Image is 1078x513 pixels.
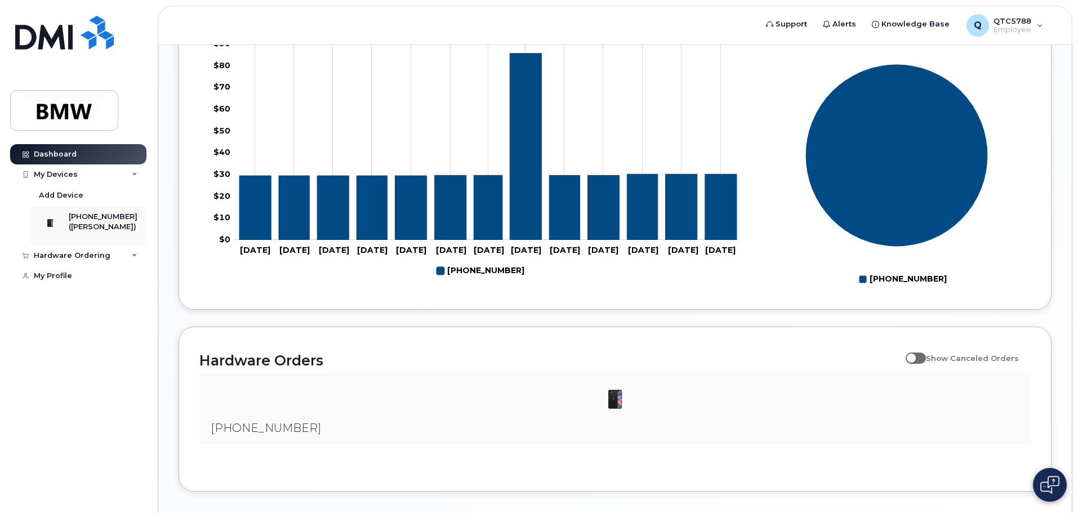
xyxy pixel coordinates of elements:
a: Knowledge Base [864,13,957,35]
g: Legend [436,261,524,280]
tspan: $80 [213,60,230,70]
h2: Hardware Orders [199,352,900,369]
tspan: [DATE] [279,245,310,255]
tspan: [DATE] [240,245,270,255]
tspan: $90 [213,38,230,48]
tspan: [DATE] [319,245,349,255]
div: QTC5788 [959,14,1051,37]
tspan: [DATE] [628,245,658,255]
g: 864-279-4157 [436,261,524,280]
tspan: [DATE] [474,245,504,255]
span: [PHONE_NUMBER] [211,421,321,435]
tspan: [DATE] [705,245,736,255]
a: Support [758,13,815,35]
span: Alerts [832,19,856,30]
img: Open chat [1040,476,1059,494]
tspan: $30 [213,169,230,179]
tspan: $10 [213,212,230,222]
tspan: $50 [213,125,230,135]
img: iPhone_11.jpg [604,388,626,411]
tspan: [DATE] [511,245,541,255]
span: Show Canceled Orders [926,354,1019,363]
input: Show Canceled Orders [906,347,915,356]
tspan: [DATE] [550,245,580,255]
g: Series [805,64,988,247]
a: Alerts [815,13,864,35]
tspan: [DATE] [436,245,466,255]
tspan: [DATE] [357,245,387,255]
tspan: $0 [219,234,230,244]
g: Chart [213,38,741,280]
span: QTC5788 [994,16,1031,25]
span: Employee [994,25,1031,34]
span: Knowledge Base [881,19,950,30]
g: Chart [805,64,988,288]
span: Support [776,19,807,30]
span: Q [974,19,982,32]
tspan: $60 [213,104,230,114]
g: Legend [859,270,947,289]
tspan: [DATE] [396,245,426,255]
tspan: [DATE] [588,245,618,255]
tspan: $40 [213,147,230,157]
tspan: [DATE] [668,245,698,255]
tspan: $70 [213,82,230,92]
tspan: $20 [213,190,230,200]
